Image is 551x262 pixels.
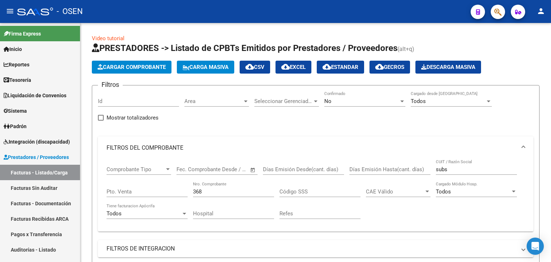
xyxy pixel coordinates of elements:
span: Prestadores / Proveedores [4,153,69,161]
span: Tesorería [4,76,31,84]
span: Estandar [322,64,358,70]
span: Descarga Masiva [421,64,475,70]
mat-icon: person [537,7,545,15]
div: FILTROS DEL COMPROBANTE [98,159,533,231]
span: Mostrar totalizadores [107,113,159,122]
button: Estandar [317,61,364,74]
span: Sistema [4,107,27,115]
mat-panel-title: FILTROS DE INTEGRACION [107,245,516,253]
span: CSV [245,64,264,70]
input: Fecha inicio [176,166,206,173]
h3: Filtros [98,80,123,90]
mat-icon: cloud_download [322,62,331,71]
mat-expansion-panel-header: FILTROS DEL COMPROBANTE [98,136,533,159]
button: Carga Masiva [177,61,234,74]
mat-icon: cloud_download [375,62,384,71]
button: Cargar Comprobante [92,61,171,74]
a: Video tutorial [92,35,124,42]
span: Todos [411,98,426,104]
mat-icon: menu [6,7,14,15]
span: Cargar Comprobante [98,64,166,70]
span: EXCEL [281,64,306,70]
span: Integración (discapacidad) [4,138,70,146]
app-download-masive: Descarga masiva de comprobantes (adjuntos) [415,61,481,74]
button: Gecros [369,61,410,74]
span: CAE Válido [366,188,424,195]
span: PRESTADORES -> Listado de CPBTs Emitidos por Prestadores / Proveedores [92,43,397,53]
span: Firma Express [4,30,41,38]
span: (alt+q) [397,46,414,52]
input: Fecha fin [212,166,247,173]
span: Comprobante Tipo [107,166,165,173]
div: Open Intercom Messenger [527,238,544,255]
span: - OSEN [57,4,83,19]
span: Padrón [4,122,27,130]
span: Gecros [375,64,404,70]
span: No [324,98,331,104]
span: Todos [436,188,451,195]
span: Liquidación de Convenios [4,92,66,99]
span: Area [184,98,242,104]
mat-icon: cloud_download [281,62,290,71]
span: Reportes [4,61,29,69]
button: EXCEL [275,61,311,74]
mat-expansion-panel-header: FILTROS DE INTEGRACION [98,240,533,257]
button: Open calendar [249,166,257,174]
span: Todos [107,210,122,217]
span: Inicio [4,45,22,53]
mat-panel-title: FILTROS DEL COMPROBANTE [107,144,516,152]
button: CSV [240,61,270,74]
button: Descarga Masiva [415,61,481,74]
span: Seleccionar Gerenciador [254,98,312,104]
span: Carga Masiva [183,64,229,70]
mat-icon: cloud_download [245,62,254,71]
